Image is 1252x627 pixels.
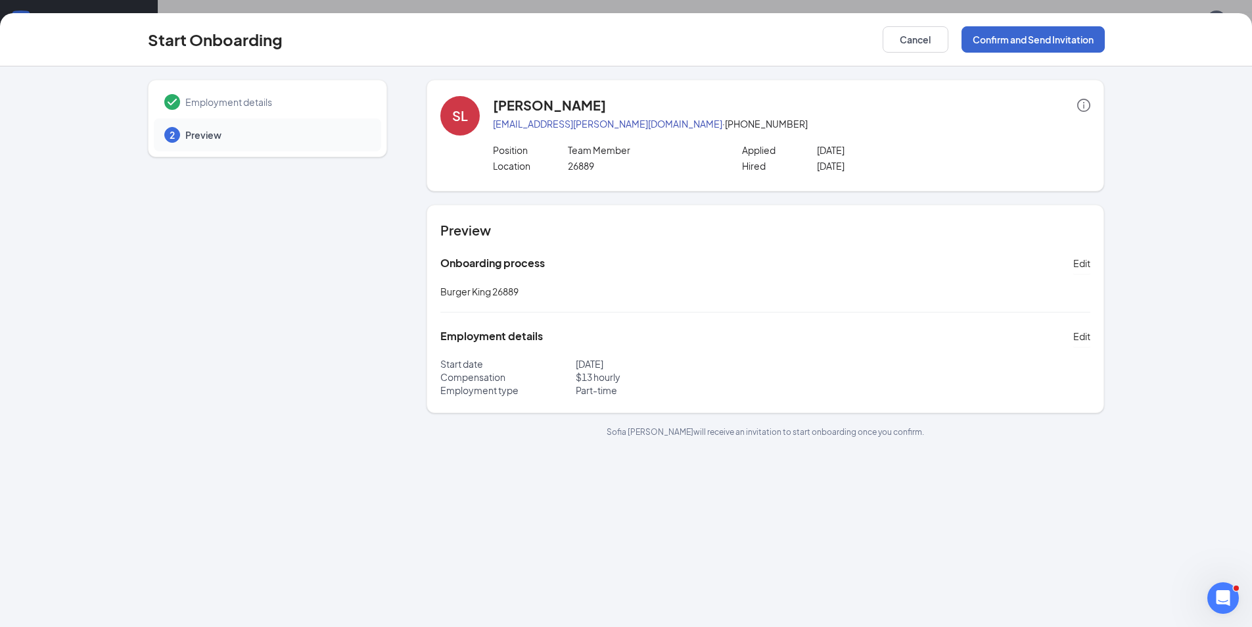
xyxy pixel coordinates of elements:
p: [DATE] [817,143,966,157]
p: Compensation [440,370,576,384]
p: Sofia [PERSON_NAME] will receive an invitation to start onboarding once you confirm. [427,426,1104,438]
h3: Start Onboarding [148,28,283,51]
p: · [PHONE_NUMBER] [493,117,1090,130]
p: Applied [742,143,817,157]
span: 2 [170,128,175,141]
p: Position [493,143,568,157]
p: Location [493,159,568,172]
iframe: Intercom live chat [1207,582,1239,614]
span: Preview [185,128,368,141]
p: Team Member [568,143,717,157]
button: Edit [1073,253,1090,274]
h5: Onboarding process [440,256,545,270]
button: Edit [1073,326,1090,347]
svg: Checkmark [164,94,180,110]
span: Edit [1073,330,1090,343]
p: Start date [440,357,576,370]
button: Cancel [883,26,948,53]
span: Employment details [185,95,368,109]
p: 26889 [568,159,717,172]
h4: [PERSON_NAME] [493,96,606,114]
a: [EMAIL_ADDRESS][PERSON_NAME][DOMAIN_NAME] [493,118,722,130]
p: Hired [742,159,817,172]
h5: Employment details [440,329,543,343]
p: [DATE] [576,357,766,370]
span: Burger King 26889 [440,286,519,297]
p: $ 13 hourly [576,370,766,384]
p: [DATE] [817,159,966,172]
span: info-circle [1077,99,1090,112]
span: Edit [1073,257,1090,270]
p: Employment type [440,384,576,397]
h4: Preview [440,221,1090,239]
div: SL [452,107,468,125]
p: Part-time [576,384,766,397]
button: Confirm and Send Invitation [962,26,1105,53]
